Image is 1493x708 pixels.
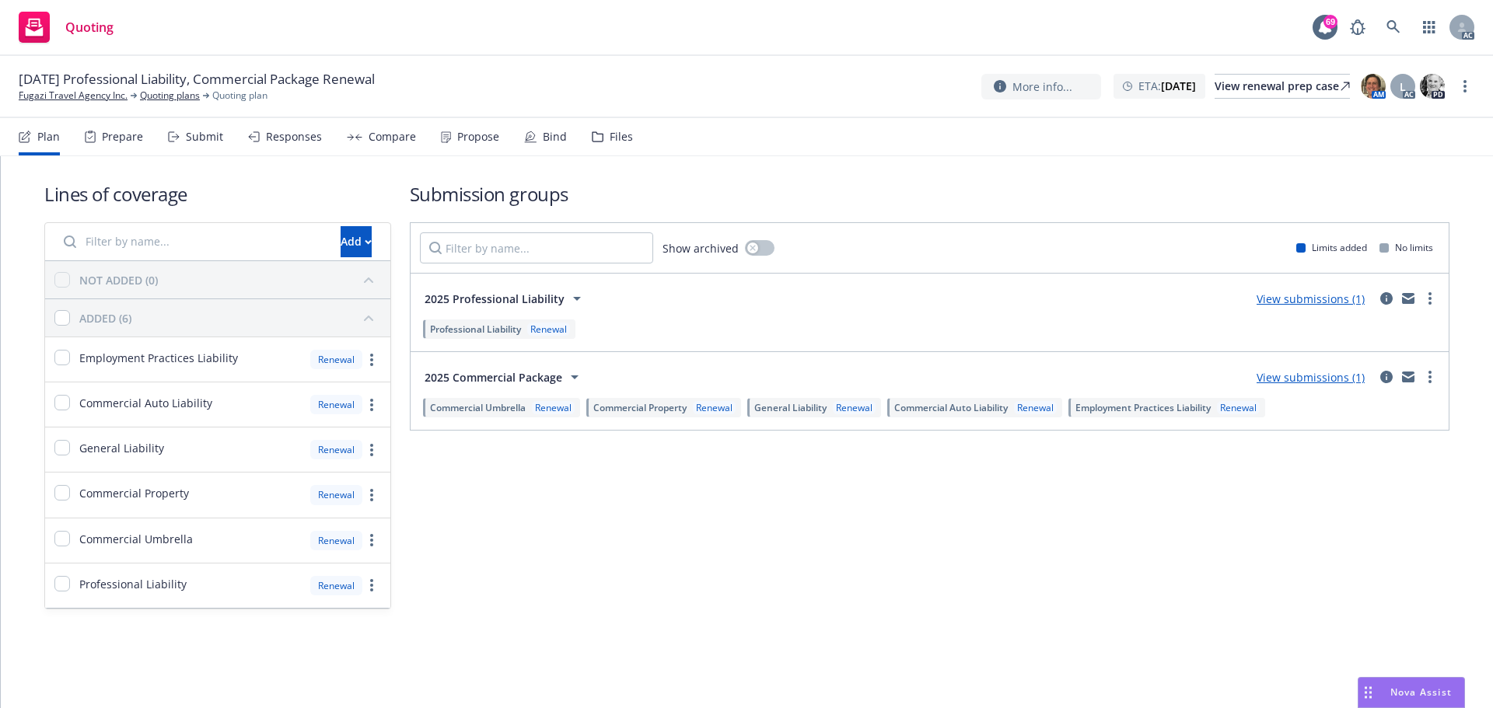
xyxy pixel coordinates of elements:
[833,401,876,414] div: Renewal
[527,323,570,336] div: Renewal
[420,232,653,263] input: Filter by name...
[140,89,200,103] a: Quoting plans
[1378,12,1409,43] a: Search
[79,272,158,288] div: NOT ADDED (0)
[310,395,362,414] div: Renewal
[79,310,131,326] div: ADDED (6)
[1257,370,1365,385] a: View submissions (1)
[1361,74,1386,99] img: photo
[12,5,120,49] a: Quoting
[310,485,362,504] div: Renewal
[79,395,212,411] span: Commercial Auto Liability
[369,131,416,143] div: Compare
[410,181,1449,207] h1: Submission groups
[420,283,591,314] button: 2025 Professional Liability
[310,350,362,369] div: Renewal
[981,74,1101,99] button: More info...
[1215,74,1350,99] a: View renewal prep case
[102,131,143,143] div: Prepare
[1377,289,1396,308] a: circleInformation
[420,361,589,392] button: 2025 Commercial Package
[1296,241,1367,254] div: Limits added
[1390,685,1452,699] span: Nova Assist
[79,485,189,501] span: Commercial Property
[37,131,60,143] div: Plan
[1399,289,1418,308] a: mail
[1456,77,1474,96] a: more
[1257,291,1365,306] a: View submissions (1)
[310,440,362,459] div: Renewal
[1012,78,1072,95] span: More info...
[1379,241,1433,254] div: No limits
[1421,368,1439,386] a: more
[79,576,187,592] span: Professional Liability
[894,401,1008,414] span: Commercial Auto Liability
[1075,401,1211,414] span: Employment Practices Liability
[212,89,267,103] span: Quoting plan
[19,70,375,89] span: [DATE] Professional Liability, Commercial Package Renewal
[1421,289,1439,308] a: more
[1217,401,1260,414] div: Renewal
[430,323,521,336] span: Professional Liability
[430,401,526,414] span: Commercial Umbrella
[44,181,391,207] h1: Lines of coverage
[1323,15,1337,29] div: 69
[1342,12,1373,43] a: Report a Bug
[425,369,562,385] span: 2025 Commercial Package
[693,401,736,414] div: Renewal
[1420,74,1445,99] img: photo
[663,240,739,256] span: Show archived
[1400,78,1406,95] span: L
[593,401,687,414] span: Commercial Property
[79,267,381,292] button: NOT ADDED (0)
[610,131,633,143] div: Files
[362,486,381,504] a: more
[543,131,567,143] div: Bind
[362,396,381,414] a: more
[1014,401,1057,414] div: Renewal
[425,291,565,307] span: 2025 Professional Liability
[362,351,381,369] a: more
[310,576,362,595] div: Renewal
[186,131,223,143] div: Submit
[341,226,372,257] button: Add
[362,441,381,459] a: more
[266,131,322,143] div: Responses
[532,401,575,414] div: Renewal
[341,227,372,256] div: Add
[79,350,238,366] span: Employment Practices Liability
[1215,75,1350,98] div: View renewal prep case
[19,89,128,103] a: Fugazi Travel Agency Inc.
[1414,12,1445,43] a: Switch app
[79,305,381,330] button: ADDED (6)
[54,226,331,257] input: Filter by name...
[1399,368,1418,386] a: mail
[1161,78,1196,93] strong: [DATE]
[362,576,381,595] a: more
[1377,368,1396,386] a: circleInformation
[79,531,193,547] span: Commercial Umbrella
[310,531,362,550] div: Renewal
[1358,677,1465,708] button: Nova Assist
[754,401,827,414] span: General Liability
[79,440,164,456] span: General Liability
[65,21,114,33] span: Quoting
[1138,78,1196,94] span: ETA :
[1358,678,1378,707] div: Drag to move
[362,531,381,549] a: more
[457,131,499,143] div: Propose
